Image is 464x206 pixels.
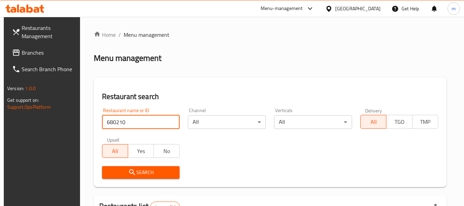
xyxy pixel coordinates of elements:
[94,31,116,39] a: Home
[7,102,51,111] a: Support.OpsPlatform
[363,117,384,127] span: All
[188,115,266,129] div: All
[335,5,381,12] div: [GEOGRAPHIC_DATA]
[22,48,76,57] span: Branches
[415,117,435,127] span: TMP
[107,168,174,177] span: Search
[154,144,180,158] button: No
[22,65,76,73] span: Search Branch Phone
[131,146,151,156] span: Yes
[102,166,180,179] button: Search
[124,31,169,39] span: Menu management
[94,53,161,64] h2: Menu management
[7,84,24,93] span: Version:
[412,115,438,129] button: TMP
[128,144,154,158] button: Yes
[386,115,412,129] button: TGO
[102,115,180,129] input: Search for restaurant name or ID..
[7,44,81,61] a: Branches
[102,144,128,158] button: All
[25,84,36,93] span: 1.0.0
[118,31,121,39] li: /
[157,146,177,156] span: No
[365,108,382,113] label: Delivery
[261,4,303,13] div: Menu-management
[7,96,39,105] span: Get support on:
[105,146,125,156] span: All
[7,20,81,44] a: Restaurants Management
[360,115,386,129] button: All
[94,31,446,39] nav: breadcrumb
[7,61,81,77] a: Search Branch Phone
[274,115,352,129] div: All
[452,5,456,12] span: m
[22,24,76,40] span: Restaurants Management
[389,117,409,127] span: TGO
[107,137,120,142] label: Upsell
[102,91,438,102] h2: Restaurant search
